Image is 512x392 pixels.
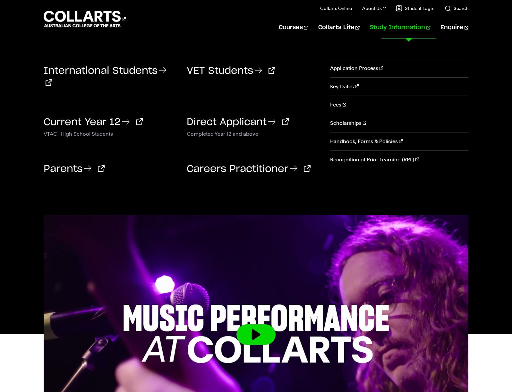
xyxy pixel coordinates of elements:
a: Collarts Life [318,17,360,38]
a: Collarts Online [320,5,352,12]
a: Parents [44,164,105,174]
a: Recognition of Prior Learning (RPL) [330,151,468,169]
a: Study Information [370,17,430,38]
a: Current Year 12 [44,117,143,127]
p: Completed Year 12 and above [187,130,320,137]
a: Application Process [330,59,468,77]
a: VET Students [187,66,275,76]
a: Careers Practitioner [187,164,311,174]
div: Go to homepage [44,10,126,28]
a: Fees [330,96,468,114]
p: VTAC | High School Students [44,130,177,137]
a: Enquire [440,17,468,38]
a: Scholarships [330,114,468,132]
a: Search [445,5,468,12]
a: Courses [279,17,308,38]
a: Key Dates [330,78,468,96]
a: Handbook, Forms & Policies [330,132,468,150]
a: About Us [362,5,386,12]
a: International Students [44,66,168,88]
a: Student Login [396,5,434,12]
a: Direct Applicant [187,117,289,127]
